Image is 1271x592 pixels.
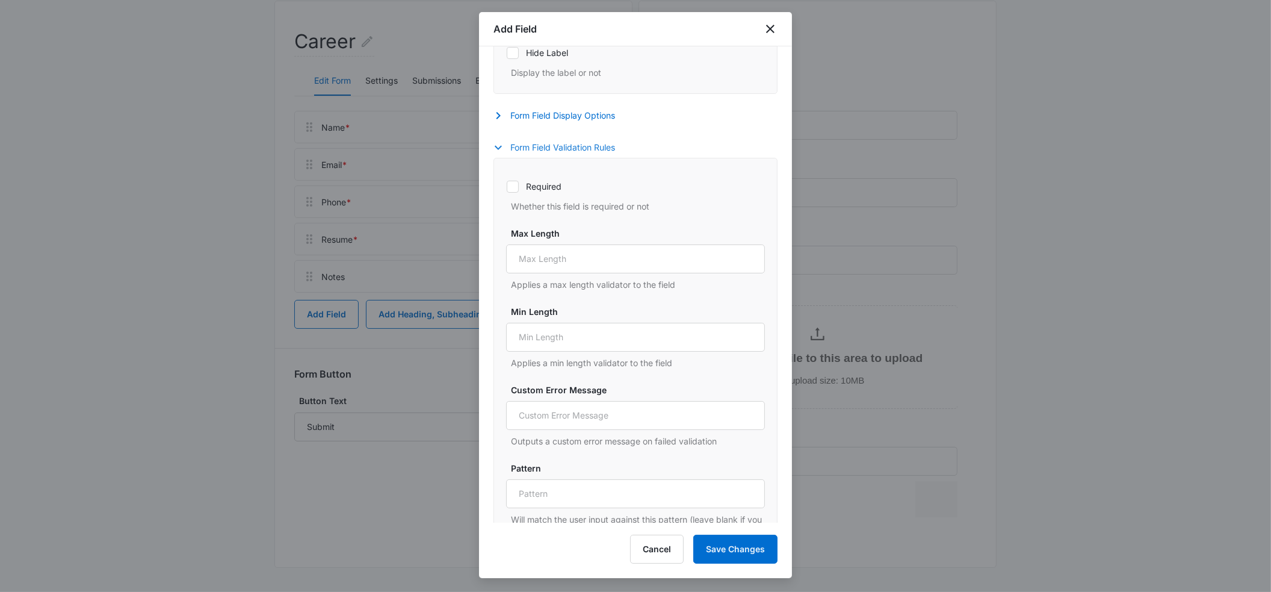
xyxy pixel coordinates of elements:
label: Pattern [511,462,770,475]
button: Save Changes [693,535,778,564]
label: Min Length [511,305,770,318]
input: Max Length [506,245,765,273]
span: Submit [8,410,38,420]
input: Custom Error Message [506,401,765,430]
h1: Add Field [493,22,537,36]
input: Pattern [506,479,765,508]
p: Applies a min length validator to the field [511,357,765,369]
p: Outputs a custom error message on failed validation [511,435,765,447]
label: Hide Label [506,46,765,59]
button: close [763,22,778,36]
p: Whether this field is required or not [511,200,765,213]
iframe: reCAPTCHA [238,397,392,433]
button: Form Field Display Options [493,108,627,123]
p: Display the label or not [511,66,765,79]
button: Cancel [630,535,684,564]
label: Required [506,180,765,193]
label: Custom Error Message [511,384,770,396]
label: Max Length [511,227,770,240]
input: Min Length [506,323,765,352]
button: Form Field Validation Rules [493,140,627,155]
p: Will match the user input against this pattern (leave blank if you are not familiar with regular ... [511,513,765,538]
p: Applies a max length validator to the field [511,278,765,291]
